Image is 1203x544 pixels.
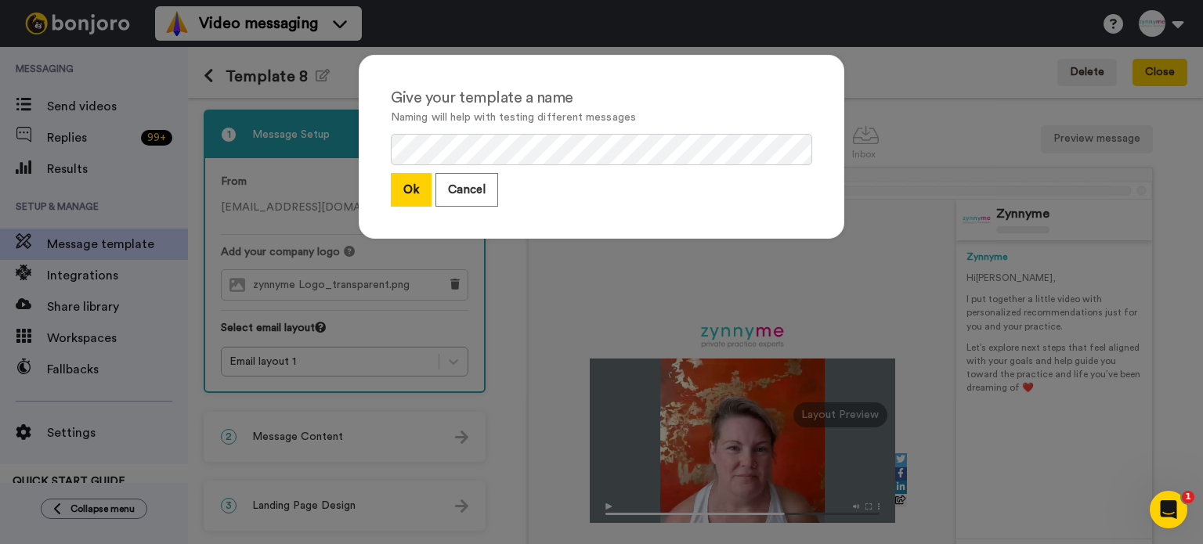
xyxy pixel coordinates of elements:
button: Cancel [435,173,498,207]
p: Naming will help with testing different messages [391,110,812,126]
button: Ok [391,173,432,207]
div: Give your template a name [391,87,812,110]
iframe: Intercom live chat [1150,491,1187,528]
span: 1 [1182,491,1194,503]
